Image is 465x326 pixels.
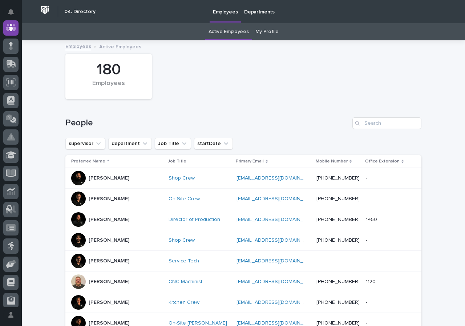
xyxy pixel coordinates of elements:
[78,61,139,79] div: 180
[236,279,319,284] a: [EMAIL_ADDRESS][DOMAIN_NAME]
[316,238,360,243] a: [PHONE_NUMBER]
[64,9,96,15] h2: 04. Directory
[65,138,105,149] button: supervisor
[352,117,421,129] input: Search
[316,176,360,181] a: [PHONE_NUMBER]
[155,138,191,149] button: Job Title
[89,299,129,306] p: [PERSON_NAME]
[194,138,233,149] button: startDate
[169,175,195,181] a: Shop Crew
[316,196,360,201] a: [PHONE_NUMBER]
[366,298,369,306] p: -
[366,257,369,264] p: -
[108,138,152,149] button: department
[236,176,319,181] a: [EMAIL_ADDRESS][DOMAIN_NAME]
[316,217,360,222] a: [PHONE_NUMBER]
[89,217,129,223] p: [PERSON_NAME]
[65,42,91,50] a: Employees
[65,168,421,189] tr: [PERSON_NAME]Shop Crew [EMAIL_ADDRESS][DOMAIN_NAME] [PHONE_NUMBER]--
[236,196,319,201] a: [EMAIL_ADDRESS][DOMAIN_NAME]
[169,196,200,202] a: On-Site Crew
[366,215,379,223] p: 1450
[255,23,279,40] a: My Profile
[316,279,360,284] a: [PHONE_NUMBER]
[236,157,264,165] p: Primary Email
[168,157,186,165] p: Job Title
[71,157,105,165] p: Preferred Name
[236,217,319,222] a: [EMAIL_ADDRESS][DOMAIN_NAME]
[316,321,360,326] a: [PHONE_NUMBER]
[65,271,421,292] tr: [PERSON_NAME]CNC Machinist [EMAIL_ADDRESS][DOMAIN_NAME] [PHONE_NUMBER]11201120
[169,217,220,223] a: Director of Production
[3,4,19,20] button: Notifications
[366,277,377,285] p: 1120
[169,258,199,264] a: Service Tech
[169,299,199,306] a: Kitchen Crew
[9,9,19,20] div: Notifications
[316,157,348,165] p: Mobile Number
[89,279,129,285] p: [PERSON_NAME]
[65,292,421,313] tr: [PERSON_NAME]Kitchen Crew [EMAIL_ADDRESS][DOMAIN_NAME] [PHONE_NUMBER]--
[65,118,349,128] h1: People
[99,42,141,50] p: Active Employees
[236,238,319,243] a: [EMAIL_ADDRESS][DOMAIN_NAME]
[65,230,421,251] tr: [PERSON_NAME]Shop Crew [EMAIL_ADDRESS][DOMAIN_NAME] [PHONE_NUMBER]--
[316,300,360,305] a: [PHONE_NUMBER]
[89,237,129,244] p: [PERSON_NAME]
[366,236,369,244] p: -
[89,196,129,202] p: [PERSON_NAME]
[65,209,421,230] tr: [PERSON_NAME]Director of Production [EMAIL_ADDRESS][DOMAIN_NAME] [PHONE_NUMBER]14501450
[78,80,139,95] div: Employees
[366,174,369,181] p: -
[236,300,319,305] a: [EMAIL_ADDRESS][DOMAIN_NAME]
[38,3,52,17] img: Workspace Logo
[209,23,249,40] a: Active Employees
[169,279,202,285] a: CNC Machinist
[89,258,129,264] p: [PERSON_NAME]
[169,237,195,244] a: Shop Crew
[65,189,421,209] tr: [PERSON_NAME]On-Site Crew [EMAIL_ADDRESS][DOMAIN_NAME] [PHONE_NUMBER]--
[236,321,319,326] a: [EMAIL_ADDRESS][DOMAIN_NAME]
[236,258,319,263] a: [EMAIL_ADDRESS][DOMAIN_NAME]
[366,194,369,202] p: -
[65,251,421,271] tr: [PERSON_NAME]Service Tech [EMAIL_ADDRESS][DOMAIN_NAME] --
[89,175,129,181] p: [PERSON_NAME]
[365,157,400,165] p: Office Extension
